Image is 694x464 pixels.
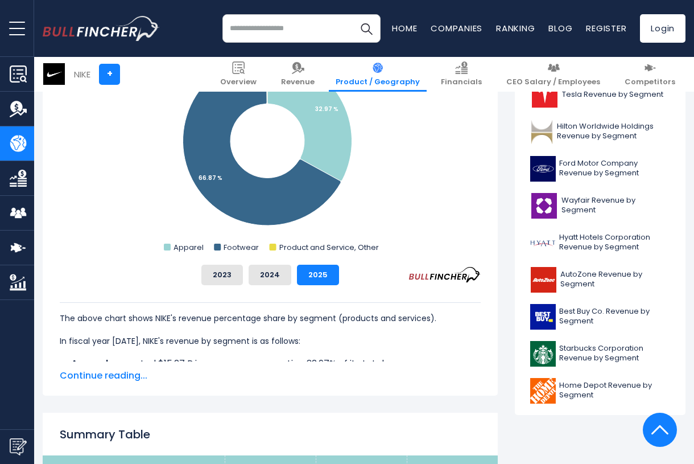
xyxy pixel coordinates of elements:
[220,77,257,87] span: Overview
[60,334,481,348] p: In fiscal year [DATE], NIKE's revenue by segment is as follows:
[213,57,263,92] a: Overview
[523,264,677,295] a: AutoZone Revenue by Segment
[530,119,553,145] img: HLT logo
[173,242,204,253] text: Apparel
[559,381,670,400] span: Home Depot Revenue by Segment
[279,242,379,253] text: Product and Service, Other
[199,174,222,182] tspan: 66.87 %
[281,77,315,87] span: Revenue
[523,338,677,369] a: Starbucks Corporation Revenue by Segment
[274,57,321,92] a: Revenue
[530,193,558,219] img: W logo
[523,116,677,147] a: Hilton Worldwide Holdings Revenue by Segment
[74,68,90,81] div: NIKE
[530,341,556,367] img: SBUX logo
[315,105,338,113] tspan: 32.97 %
[431,22,482,34] a: Companies
[561,196,670,215] span: Wayfair Revenue by Segment
[60,28,481,256] svg: NIKE's Revenue Share by Segment
[523,227,677,258] a: Hyatt Hotels Corporation Revenue by Segment
[43,16,160,41] img: bullfincher logo
[441,77,482,87] span: Financials
[329,57,427,92] a: Product / Geography
[557,122,670,141] span: Hilton Worldwide Holdings Revenue by Segment
[530,230,556,256] img: H logo
[60,357,481,371] li: generated $15.27 B in revenue, representing 32.97% of its total revenue.
[336,77,420,87] span: Product / Geography
[43,16,160,41] a: Go to homepage
[559,344,670,363] span: Starbucks Corporation Revenue by Segment
[530,378,556,404] img: HD logo
[249,265,291,285] button: 2024
[224,242,259,253] text: Footwear
[506,77,600,87] span: CEO Salary / Employees
[99,64,120,85] a: +
[71,357,108,370] b: Apparel
[618,57,682,92] a: Competitors
[559,233,670,252] span: Hyatt Hotels Corporation Revenue by Segment
[434,57,489,92] a: Financials
[625,77,675,87] span: Competitors
[530,304,556,330] img: BBY logo
[640,14,685,43] a: Login
[297,265,339,285] button: 2025
[392,22,417,34] a: Home
[560,270,670,289] span: AutoZone Revenue by Segment
[201,265,243,285] button: 2023
[352,14,381,43] button: Search
[60,369,481,383] span: Continue reading...
[60,426,481,443] h2: Summary Table
[548,22,572,34] a: Blog
[530,156,556,182] img: F logo
[523,375,677,406] a: Home Depot Revenue by Segment
[530,267,557,293] img: AZO logo
[530,82,559,108] img: TSLA logo
[496,22,535,34] a: Ranking
[559,307,670,326] span: Best Buy Co. Revenue by Segment
[499,57,607,92] a: CEO Salary / Employees
[523,79,677,110] a: Tesla Revenue by Segment
[60,311,481,325] p: The above chart shows NIKE's revenue percentage share by segment (products and services).
[562,90,663,100] span: Tesla Revenue by Segment
[523,190,677,221] a: Wayfair Revenue by Segment
[43,63,65,85] img: NKE logo
[523,301,677,332] a: Best Buy Co. Revenue by Segment
[586,22,626,34] a: Register
[559,159,670,178] span: Ford Motor Company Revenue by Segment
[523,153,677,184] a: Ford Motor Company Revenue by Segment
